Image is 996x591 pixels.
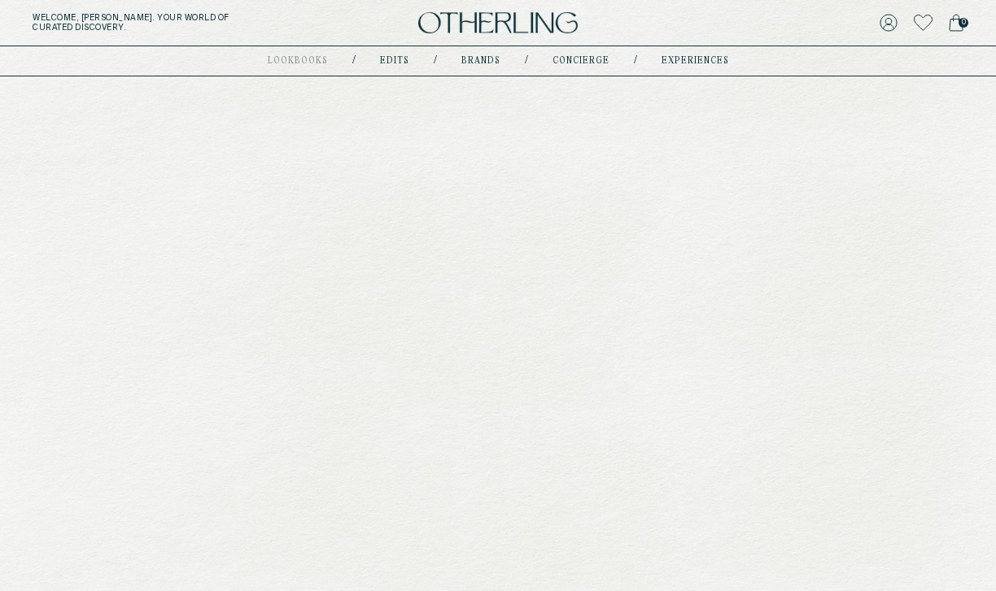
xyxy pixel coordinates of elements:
[380,57,409,65] a: Edits
[553,57,609,65] a: concierge
[461,57,500,65] a: Brands
[434,54,437,67] div: /
[949,11,963,34] a: 0
[33,13,312,33] h5: Welcome, [PERSON_NAME] . Your world of curated discovery.
[418,12,578,34] img: logo
[268,57,328,65] a: lookbooks
[634,54,637,67] div: /
[662,57,729,65] a: experiences
[352,54,356,67] div: /
[525,54,528,67] div: /
[959,18,968,28] span: 0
